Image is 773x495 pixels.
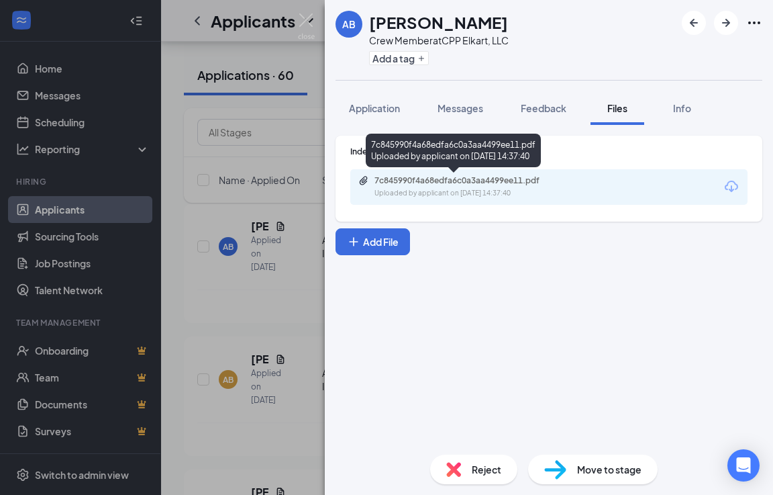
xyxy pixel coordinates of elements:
[374,175,562,186] div: 7c845990f4a68edfa6c0a3aa4499ee11.pdf
[417,54,425,62] svg: Plus
[472,462,501,477] span: Reject
[686,15,702,31] svg: ArrowLeftNew
[358,175,369,186] svg: Paperclip
[607,102,627,114] span: Files
[369,11,508,34] h1: [PERSON_NAME]
[350,146,748,157] div: Indeed Resume
[714,11,738,35] button: ArrowRight
[347,235,360,249] svg: Plus
[366,134,541,167] div: 7c845990f4a68edfa6c0a3aa4499ee11.pdf Uploaded by applicant on [DATE] 14:37:40
[374,188,576,199] div: Uploaded by applicant on [DATE] 14:37:40
[342,17,356,31] div: AB
[718,15,734,31] svg: ArrowRight
[369,51,429,65] button: PlusAdd a tag
[349,102,400,114] span: Application
[369,34,509,47] div: Crew Member at CPP Elkart, LLC
[746,15,762,31] svg: Ellipses
[521,102,566,114] span: Feedback
[336,228,410,255] button: Add FilePlus
[577,462,641,477] span: Move to stage
[682,11,706,35] button: ArrowLeftNew
[437,102,483,114] span: Messages
[673,102,691,114] span: Info
[723,179,739,195] svg: Download
[727,449,760,482] div: Open Intercom Messenger
[358,175,576,199] a: Paperclip7c845990f4a68edfa6c0a3aa4499ee11.pdfUploaded by applicant on [DATE] 14:37:40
